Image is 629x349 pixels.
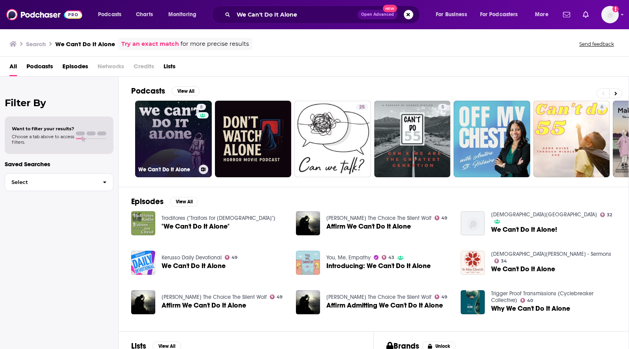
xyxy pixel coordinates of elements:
[26,60,53,76] a: Podcasts
[560,8,573,21] a: Show notifications dropdown
[131,251,155,275] img: We Can't Do It Alone
[162,302,246,309] a: Affirm We Can't Do It Alone
[438,104,447,110] a: 5
[461,211,485,235] img: We Can't Do It Alone!
[601,6,619,23] span: Logged in as AtriaBooks
[121,39,179,49] a: Try an exact match
[494,259,507,263] a: 34
[601,6,619,23] button: Show profile menu
[131,86,200,96] a: PodcastsView All
[171,86,200,96] button: View All
[168,9,196,20] span: Monitoring
[234,8,358,21] input: Search podcasts, credits, & more...
[374,101,451,177] a: 5
[358,10,397,19] button: Open AdvancedNew
[612,6,619,12] svg: Add a profile image
[580,8,592,21] a: Show notifications dropdown
[529,8,558,21] button: open menu
[326,294,431,300] a: Arroe Collins The Choice The Silent Wolf
[181,39,249,49] span: for more precise results
[435,216,448,220] a: 49
[461,290,485,314] img: Why We Can't Do It Alone
[225,255,238,260] a: 49
[135,101,212,177] a: 8We Can't Do It Alone
[270,295,283,299] a: 49
[441,295,447,299] span: 49
[12,126,74,131] span: Want to filter your results?
[162,223,230,230] a: "We Can't Do It Alone"
[296,211,320,235] a: Affirm We Can't Do It Alone
[131,8,158,21] a: Charts
[326,263,431,269] a: Introducing: We Can't Do It Alone
[9,60,17,76] a: All
[164,60,175,76] a: Lists
[162,294,267,300] a: Arroe Collins The Choice The Silent Wolf
[430,8,477,21] button: open menu
[491,226,557,233] a: We Can't Do It Alone!
[475,8,529,21] button: open menu
[491,211,597,218] a: Central Baptist Church of Ponca City
[12,134,74,145] span: Choose a tab above to access filters.
[136,9,153,20] span: Charts
[277,295,282,299] span: 49
[533,101,610,177] a: 6
[5,173,113,191] button: Select
[131,197,198,206] a: EpisodesView All
[491,305,570,312] a: Why We Can't Do It Alone
[6,7,82,22] img: Podchaser - Follow, Share and Rate Podcasts
[441,103,444,111] span: 5
[383,5,397,12] span: New
[441,216,447,220] span: 49
[491,266,555,272] a: We Can't Do It Alone
[92,8,132,21] button: open menu
[163,8,207,21] button: open menu
[197,104,206,110] a: 8
[131,290,155,314] img: Affirm We Can't Do It Alone
[170,197,198,206] button: View All
[535,9,548,20] span: More
[62,60,88,76] a: Episodes
[98,60,124,76] span: Networks
[436,9,467,20] span: For Business
[138,166,196,173] h3: We Can't Do It Alone
[296,290,320,314] img: Affirm Admitting We Can't Do It Alone
[527,299,533,302] span: 40
[5,160,113,168] p: Saved Searches
[491,251,611,257] a: St Silas Church - Sermons
[294,101,371,177] a: 25
[131,211,155,235] img: "We Can't Do It Alone"
[162,263,226,269] a: We Can't Do It Alone
[461,251,485,275] img: We Can't Do It Alone
[359,103,365,111] span: 25
[601,6,619,23] img: User Profile
[382,255,395,260] a: 43
[501,259,507,263] span: 34
[296,251,320,275] img: Introducing: We Can't Do It Alone
[326,223,411,230] a: Affirm We Can't Do It Alone
[326,302,443,309] a: Affirm Admitting We Can't Do It Alone
[600,212,612,217] a: 32
[162,215,275,221] a: Traditores ("Traitors for Christ")
[388,256,394,259] span: 43
[200,103,203,111] span: 8
[232,256,237,259] span: 49
[5,97,113,109] h2: Filter By
[361,13,394,17] span: Open Advanced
